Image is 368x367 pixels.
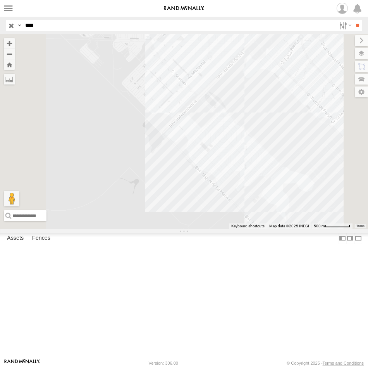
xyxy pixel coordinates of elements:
a: Terms and Conditions [323,361,364,365]
label: Fences [28,233,54,244]
label: Search Query [16,20,22,31]
button: Map Scale: 500 m per 61 pixels [311,223,353,229]
label: Map Settings [355,87,368,97]
a: Visit our Website [4,359,40,367]
label: Hide Summary Table [354,233,362,244]
a: Terms (opens in new tab) [356,224,365,227]
label: Measure [4,74,15,85]
label: Assets [3,233,28,244]
label: Search Filter Options [336,20,353,31]
button: Drag Pegman onto the map to open Street View [4,191,19,206]
button: Keyboard shortcuts [231,223,265,229]
div: © Copyright 2025 - [287,361,364,365]
button: Zoom in [4,38,15,48]
div: Version: 306.00 [149,361,178,365]
button: Zoom out [4,48,15,59]
label: Dock Summary Table to the Left [339,233,346,244]
span: 500 m [314,224,325,228]
button: Zoom Home [4,59,15,70]
span: Map data ©2025 INEGI [269,224,309,228]
img: rand-logo.svg [164,6,204,11]
label: Dock Summary Table to the Right [346,233,354,244]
